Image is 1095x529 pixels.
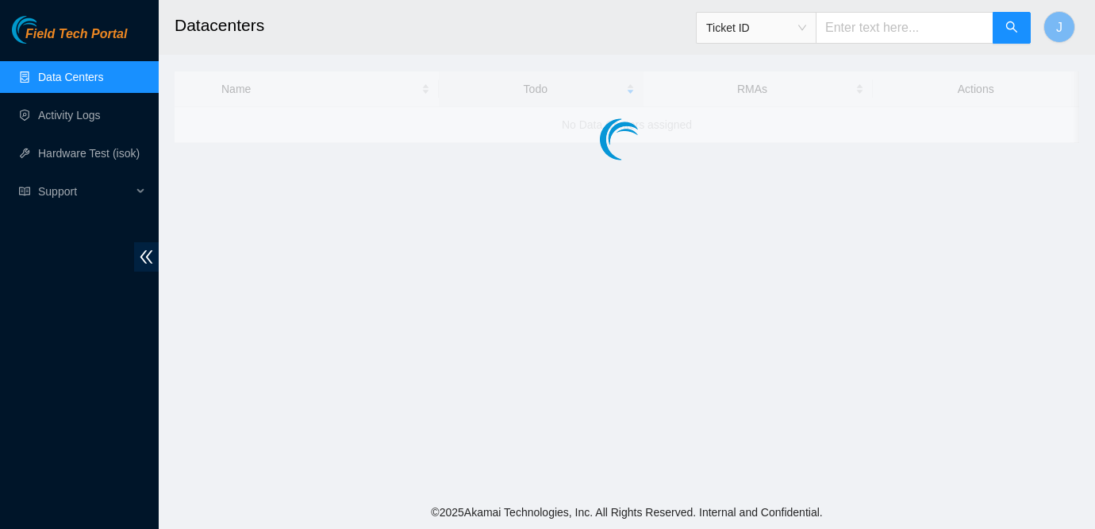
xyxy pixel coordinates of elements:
[12,29,127,49] a: Akamai TechnologiesField Tech Portal
[706,16,806,40] span: Ticket ID
[159,496,1095,529] footer: © 2025 Akamai Technologies, Inc. All Rights Reserved. Internal and Confidential.
[134,242,159,272] span: double-left
[38,71,103,83] a: Data Centers
[19,186,30,197] span: read
[25,27,127,42] span: Field Tech Portal
[816,12,993,44] input: Enter text here...
[38,176,132,207] span: Support
[12,16,80,44] img: Akamai Technologies
[1056,17,1062,37] span: J
[38,147,140,160] a: Hardware Test (isok)
[1043,11,1075,43] button: J
[38,109,101,122] a: Activity Logs
[1005,21,1018,36] span: search
[993,12,1031,44] button: search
